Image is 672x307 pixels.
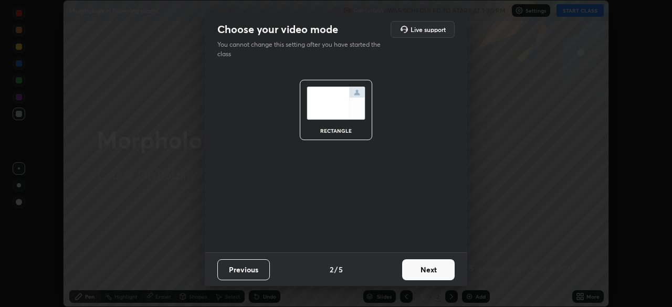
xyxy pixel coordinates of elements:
[217,40,387,59] p: You cannot change this setting after you have started the class
[330,264,333,275] h4: 2
[402,259,455,280] button: Next
[334,264,338,275] h4: /
[411,26,446,33] h5: Live support
[307,87,365,120] img: normalScreenIcon.ae25ed63.svg
[315,128,357,133] div: rectangle
[217,259,270,280] button: Previous
[339,264,343,275] h4: 5
[217,23,338,36] h2: Choose your video mode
